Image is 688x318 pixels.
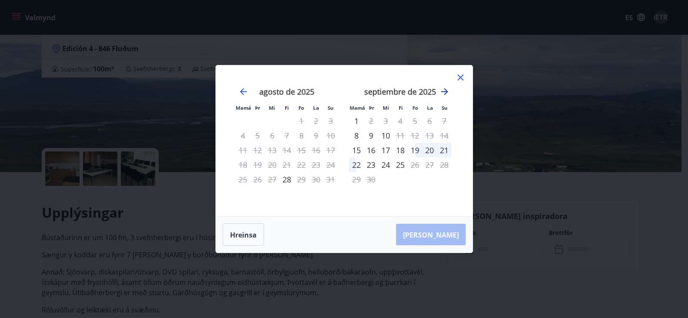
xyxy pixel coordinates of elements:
[364,172,378,187] td: No disponible. þriðjudagur, 30 de septiembre de 2025
[364,143,378,157] td: þriðjudagur, 16 de septiembre de 2025
[369,105,374,111] font: Þr
[294,172,309,187] div: Aðeins útritun í boði
[313,105,319,111] font: La
[236,143,250,157] td: No disponible. lunes, 11 de agosto de 2025
[328,105,334,111] font: Su
[393,128,408,143] td: No disponible. fimmtudagur, 11 de septiembre de 2025
[309,114,323,128] td: No disponible. laugardagur, 2 de agosto de 2025
[250,128,265,143] td: No disponible. þriðjudagur, 5 de agosto de 2025
[408,114,422,128] td: No disponible. föstudagur, 5 de septiembre de 2025
[309,172,323,187] td: No disponible. laugardagur, 30 de agosto de 2025
[223,223,264,246] button: Hreinsa
[236,157,250,172] td: No disponible. mánudagur, 18 de agosto de 2025
[364,86,436,97] font: septiembre de 2025
[279,128,294,143] td: No disponible. fimmtudagur, 7 de agosto de 2025
[437,128,451,143] td: No disponible. sunnudagur, 14 de septiembre de 2025
[381,130,390,141] font: 10
[230,230,257,240] font: Hreinsa
[349,128,364,143] td: Mánudagur, 8 de septiembre de 2025
[323,172,338,187] td: No disponible. sunnudagur, 31 de agosto de 2025
[354,130,359,141] font: 8
[437,157,451,172] td: No disponible. sunnudagur, 28 de septiembre de 2025
[408,157,422,172] div: Aðeins útritun í boði
[323,157,338,172] td: No disponible. sunnudagur, 24 de agosto de 2025
[378,143,393,157] td: miðvikudagur, 17 de septiembre de 2025
[396,160,405,170] font: 25
[285,105,289,111] font: Fi
[422,143,437,157] td: laugardagur, 20 de septiembre de 2025
[250,143,265,157] td: No disponible. þriðjudagur, 12 de agosto de 2025
[383,105,389,111] font: Mi
[412,105,418,111] font: Fo
[294,128,309,143] td: No disponible. föstudigur, 8 de agosto de 2025
[294,172,309,187] td: No disponible. föstudigur, 29 de agosto de 2025
[381,160,390,170] font: 24
[378,157,393,172] td: miðvikudagur, 24 de septiembre de 2025
[349,157,364,172] td: mánudagur, 22 de septiembre de 2025
[294,143,309,157] td: No disponible. föstudigur, 15 de agosto de 2025
[364,157,378,172] td: þriðjudagur, 23 de septiembre de 2025
[427,105,433,111] font: La
[265,128,279,143] td: No disponible. miðvikudagur, 6 de agosto de 2025
[422,114,437,128] td: No disponible. laugardagur, 6 de septiembre de 2025
[364,114,378,128] div: Aðeins útritun í boði
[259,86,314,97] font: agosto de 2025
[396,130,405,141] font: 11
[349,143,364,157] td: mánudagur, 15 de septiembre de 2025
[378,128,393,143] td: miðvikudagur, 10 de septiembre de 2025
[250,172,265,187] td: No disponible. þriðjudagur, 26 de agosto de 2025
[442,105,448,111] font: Su
[349,114,364,128] div: Aðeins innritun í boði
[279,172,294,187] div: Aðeins innritun í boði
[265,157,279,172] td: No disponible. miðvikudagur, 20 de agosto de 2025
[236,172,250,187] td: No disponible. lunes, 25 de agosto de 2025
[422,128,437,143] td: No disponible. laugardagur, 13 de septiembre de 2025
[298,105,304,111] font: Fo
[393,114,408,128] td: No disponible. fimmtudagur, 4 de septiembre de 2025
[437,114,451,128] td: No disponible. sunnudagur, 7 de septiembre de 2025
[350,105,365,111] font: Mamá
[279,143,294,157] td: No disponible. fimmtudagur, 14 de agosto de 2025
[279,172,294,187] td: Jueves, 28 de agosto de 2025
[349,128,364,143] div: Aðeins innritun í boði
[349,143,364,157] div: Aðeins innritun í boði
[408,128,422,143] td: No disponible. föstudagur, 12 de septiembre de 2025
[369,130,373,141] font: 9
[349,114,364,128] td: Mánudagur, 1 de septiembre de 2025
[378,114,393,128] td: No disponible. miðvikudagur, 3 de septiembre de 2025
[369,116,373,126] font: 2
[255,105,260,111] font: Þr
[226,76,462,206] div: Calendario
[265,143,279,157] td: No disponible. miðvikudagur, 13 de agosto de 2025
[367,160,375,170] font: 23
[283,174,291,185] font: 28
[352,160,361,170] font: 22
[323,143,338,157] td: No disponible. sunnudagur, 17 de agosto de 2025
[425,145,434,155] font: 20
[411,160,419,170] font: 26
[440,145,448,155] font: 21
[408,143,422,157] td: föstudagur, 19 de septiembre de 2025
[236,105,251,111] font: Mamá
[439,86,450,97] div: Avanzar para cambiar al siguiente mes.
[399,105,403,111] font: Fi
[396,145,405,155] font: 18
[294,114,309,128] td: No disponible. föstudigur, 1 de agosto de 2025
[352,145,361,155] font: 15
[411,145,419,155] font: 19
[297,174,306,185] font: 29
[408,157,422,172] td: No disponible. föstudagur, 26 de septiembre de 2025
[393,143,408,157] td: fimmtudagur, 18 de septiembre de 2025
[437,143,451,157] td: sunnudagur, 21 de septiembre de 2025
[349,172,364,187] td: No disponible. mánudagur, 29 de septiembre de 2025
[393,128,408,143] div: Aðeins útritun í boði
[309,157,323,172] td: No disponible. laugardagur, 23 de agosto de 2025
[236,128,250,143] td: No disponible. mánudagur, 4 de agosto de 2025
[393,157,408,172] td: fimmtudagur, 25 de septiembre de 2025
[354,116,359,126] font: 1
[381,145,390,155] font: 17
[265,172,279,187] td: No disponible. miðvikudagur, 27 de agosto de 2025
[250,157,265,172] td: No disponible. þriðjudagur, 19 de agosto de 2025
[294,157,309,172] td: No disponible. föstudigur, 22 de agosto de 2025
[309,128,323,143] td: No disponible. laugardagur, 9 de agosto de 2025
